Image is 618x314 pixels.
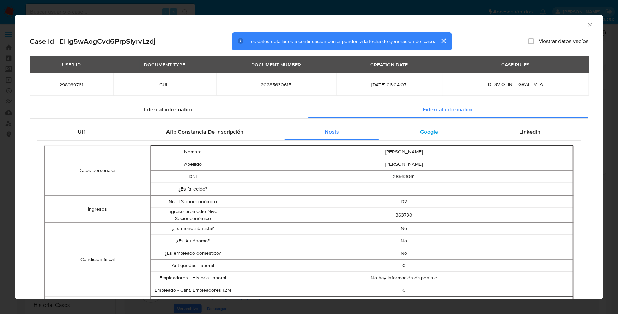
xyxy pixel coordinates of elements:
[235,195,573,208] td: D2
[235,158,573,170] td: [PERSON_NAME]
[497,59,534,71] div: CASE RULES
[78,128,85,136] span: Uif
[151,183,235,195] td: ¿Es fallecido?
[151,195,235,208] td: Nivel Socioeconómico
[144,105,194,114] span: Internal information
[45,195,151,222] td: Ingresos
[38,81,105,88] span: 298939761
[587,21,593,28] button: Cerrar ventana
[235,223,573,235] td: No
[235,260,573,272] td: 0
[423,105,474,114] span: External information
[151,260,235,272] td: Antiguedad Laboral
[235,170,573,183] td: 28563061
[151,223,235,235] td: ¿Es monotributista?
[151,272,235,284] td: Empleadores - Historia Laboral
[225,81,328,88] span: 20285630615
[247,59,305,71] div: DOCUMENT NUMBER
[235,274,573,282] p: No hay información disponible
[151,247,235,260] td: ¿Es empleado doméstico?
[235,146,573,158] td: [PERSON_NAME]
[45,223,151,297] td: Condición fiscal
[325,128,339,136] span: Nosis
[488,81,543,88] span: DESVIO_INTEGRAL_MLA
[151,170,235,183] td: DNI
[58,59,85,71] div: USER ID
[151,284,235,297] td: Empleado - Cant. Empleadores 12M
[151,158,235,170] td: Apellido
[37,123,581,140] div: Detailed external info
[538,38,588,45] span: Mostrar datos vacíos
[166,128,244,136] span: Afip Constancia De Inscripción
[435,32,452,49] button: cerrar
[235,284,573,297] td: 0
[15,15,603,299] div: closure-recommendation-modal
[45,146,151,195] td: Datos personales
[122,81,208,88] span: CUIL
[345,81,434,88] span: [DATE] 06:04:07
[151,146,235,158] td: Nombre
[366,59,412,71] div: CREATION DATE
[151,297,235,309] td: Empleado - Detalle de Aportes 12M
[248,38,435,45] span: Los datos detallados a continuación corresponden a la fecha de generación del caso.
[519,128,540,136] span: Linkedin
[235,208,573,222] td: 363730
[140,59,189,71] div: DOCUMENT TYPE
[235,183,573,195] td: -
[151,235,235,247] td: ¿Es Autónomo?
[235,247,573,260] td: No
[30,37,156,46] h2: Case Id - EHg5wAogCvd6PrpSIyrvLzdj
[420,128,438,136] span: Google
[151,208,235,222] td: Ingreso promedio Nivel Socioeconómico
[528,38,534,44] input: Mostrar datos vacíos
[30,101,588,118] div: Detailed info
[235,235,573,247] td: No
